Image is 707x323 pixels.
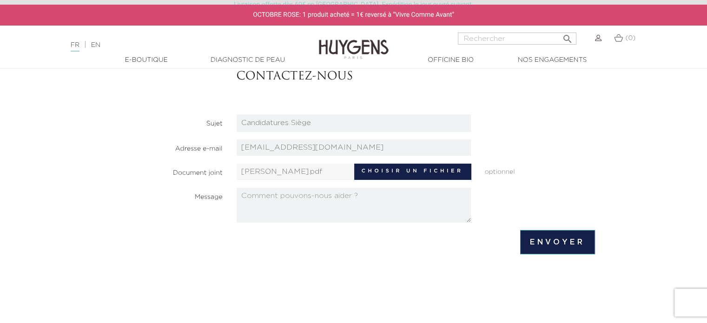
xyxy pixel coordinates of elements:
[562,31,573,42] i: 
[106,188,230,202] label: Message
[237,70,595,84] h3: Contactez-nous
[237,139,471,156] input: votre@email.com
[66,40,288,51] div: |
[520,230,595,254] input: Envoyer
[478,164,602,177] span: optionnel
[100,55,193,65] a: E-Boutique
[559,30,575,42] button: 
[506,55,599,65] a: Nos engagements
[625,35,635,41] span: (0)
[106,164,230,178] label: Document joint
[404,55,497,65] a: Officine Bio
[71,42,79,52] a: FR
[319,25,389,60] img: Huygens
[106,114,230,129] label: Sujet
[201,55,294,65] a: Diagnostic de peau
[106,139,230,154] label: Adresse e-mail
[91,42,100,48] a: EN
[458,33,576,45] input: Rechercher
